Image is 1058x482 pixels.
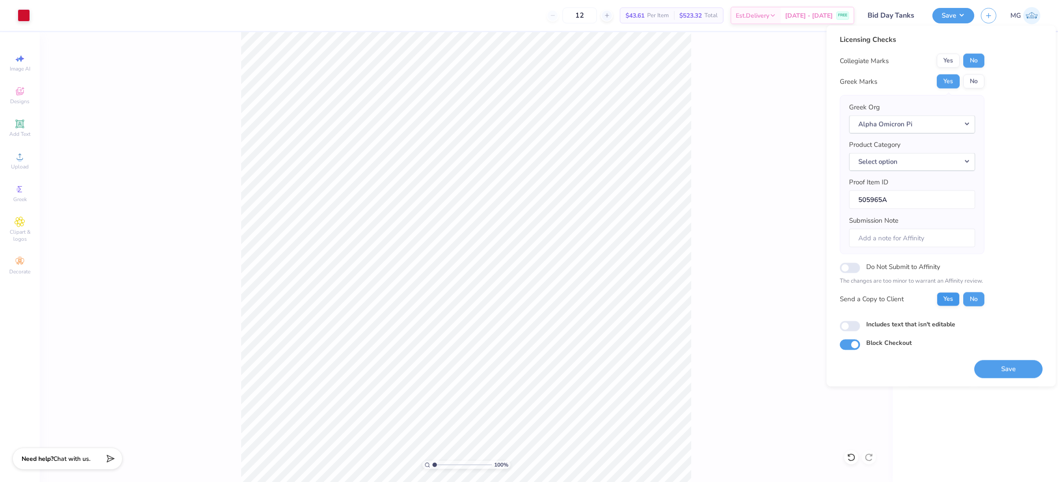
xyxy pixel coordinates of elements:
[9,268,30,275] span: Decorate
[13,196,27,203] span: Greek
[647,11,669,20] span: Per Item
[736,11,769,20] span: Est. Delivery
[22,455,53,463] strong: Need help?
[10,98,30,105] span: Designs
[937,54,960,68] button: Yes
[494,461,508,469] span: 100 %
[838,12,847,19] span: FREE
[840,56,889,66] div: Collegiate Marks
[11,163,29,170] span: Upload
[704,11,718,20] span: Total
[679,11,702,20] span: $523.32
[849,153,975,171] button: Select option
[53,455,90,463] span: Chat with us.
[1023,7,1040,24] img: Mary Grace
[849,115,975,133] button: Alpha Omicron Pi
[937,75,960,89] button: Yes
[861,7,926,24] input: Untitled Design
[974,360,1043,378] button: Save
[840,294,904,304] div: Send a Copy to Client
[849,216,898,226] label: Submission Note
[840,76,877,86] div: Greek Marks
[866,261,940,273] label: Do Not Submit to Affinity
[4,228,35,243] span: Clipart & logos
[937,292,960,306] button: Yes
[866,319,955,329] label: Includes text that isn't editable
[963,54,984,68] button: No
[626,11,644,20] span: $43.61
[1010,7,1040,24] a: MG
[1010,11,1021,21] span: MG
[10,65,30,72] span: Image AI
[563,7,597,23] input: – –
[840,34,984,45] div: Licensing Checks
[932,8,974,23] button: Save
[849,140,901,150] label: Product Category
[866,338,912,347] label: Block Checkout
[785,11,833,20] span: [DATE] - [DATE]
[9,131,30,138] span: Add Text
[849,228,975,247] input: Add a note for Affinity
[840,277,984,286] p: The changes are too minor to warrant an Affinity review.
[849,177,888,187] label: Proof Item ID
[849,102,880,112] label: Greek Org
[963,292,984,306] button: No
[963,75,984,89] button: No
